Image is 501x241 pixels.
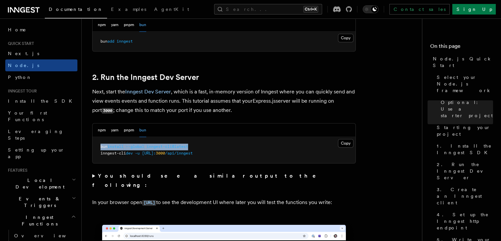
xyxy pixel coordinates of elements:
span: Starting your project [437,124,493,137]
button: Toggle dark mode [363,5,378,13]
a: Documentation [45,2,107,18]
a: Setting up your app [5,144,77,162]
a: Inngest Dev Server [125,88,171,95]
kbd: Ctrl+K [303,6,318,13]
button: Events & Triggers [5,193,77,211]
summary: You should see a similar output to the following: [92,171,356,190]
a: Node.js [5,59,77,71]
a: Leveraging Steps [5,125,77,144]
h4: On this page [430,42,493,53]
span: Events & Triggers [5,195,72,209]
button: npm [98,18,106,32]
button: Copy [338,139,353,148]
span: Local Development [5,177,72,190]
code: 3000 [102,108,113,114]
span: Optional: Use a starter project [441,99,493,119]
span: Install the SDK [8,98,76,104]
span: [URL]: [142,151,156,155]
button: Inngest Functions [5,211,77,230]
button: bun [139,18,146,32]
span: Examples [111,7,146,12]
a: Install the SDK [5,95,77,107]
span: inngest-cli [100,151,126,155]
a: 3. Create an Inngest client [434,184,493,209]
p: In your browser open to see the development UI where later you will test the functions you write: [92,198,356,207]
span: Quick start [5,41,34,46]
a: Optional: Use a starter project [438,96,493,121]
span: Python [8,75,32,80]
button: yarn [111,123,119,137]
span: /api/inngest [165,151,193,155]
button: pnpm [124,18,134,32]
span: Overview [14,233,82,238]
a: 2. Run the Inngest Dev Server [434,158,493,184]
button: Search...Ctrl+K [214,4,322,15]
span: AgentKit [154,7,189,12]
span: bun [100,144,107,149]
span: inngest [117,39,133,44]
a: Examples [107,2,150,18]
span: install [107,144,124,149]
span: Documentation [49,7,103,12]
span: Node.js [8,63,39,68]
span: Select your Node.js framework [437,74,493,94]
span: Next.js [8,51,39,56]
button: pnpm [124,123,134,137]
strong: You should see a similar output to the following: [92,173,325,188]
button: bun [139,123,146,137]
span: Your first Functions [8,110,47,122]
span: Leveraging Steps [8,129,64,141]
a: 1. Install the Inngest SDK [434,140,493,158]
a: Select your Node.js framework [434,71,493,96]
a: Node.js Quick Start [430,53,493,71]
button: yarn [111,18,119,32]
span: Inngest Functions [5,214,71,227]
button: Local Development [5,174,77,193]
a: Python [5,71,77,83]
span: 2. Run the Inngest Dev Server [437,161,493,181]
span: dev [126,151,133,155]
span: -u [135,151,140,155]
span: inngest-cli@latest [147,144,188,149]
span: 4. Set up the Inngest http endpoint [437,211,493,231]
a: 4. Set up the Inngest http endpoint [434,209,493,234]
code: [URL] [142,200,156,206]
button: npm [98,123,106,137]
span: Home [8,26,26,33]
span: --global [126,144,144,149]
a: [URL] [142,199,156,205]
a: Starting your project [434,121,493,140]
p: Next, start the , which is a fast, in-memory version of Inngest where you can quickly send and vi... [92,87,356,115]
span: Features [5,168,27,173]
a: Contact sales [389,4,450,15]
span: Inngest tour [5,88,37,94]
span: Setting up your app [8,147,65,159]
span: 3. Create an Inngest client [437,186,493,206]
a: Sign Up [452,4,496,15]
span: add [107,39,114,44]
span: 1. Install the Inngest SDK [437,143,493,156]
button: Copy [338,34,353,42]
a: AgentKit [150,2,193,18]
a: Home [5,24,77,36]
a: Next.js [5,48,77,59]
a: Your first Functions [5,107,77,125]
span: Node.js Quick Start [433,55,493,69]
a: 2. Run the Inngest Dev Server [92,73,199,82]
span: 3000 [156,151,165,155]
span: bun [100,39,107,44]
